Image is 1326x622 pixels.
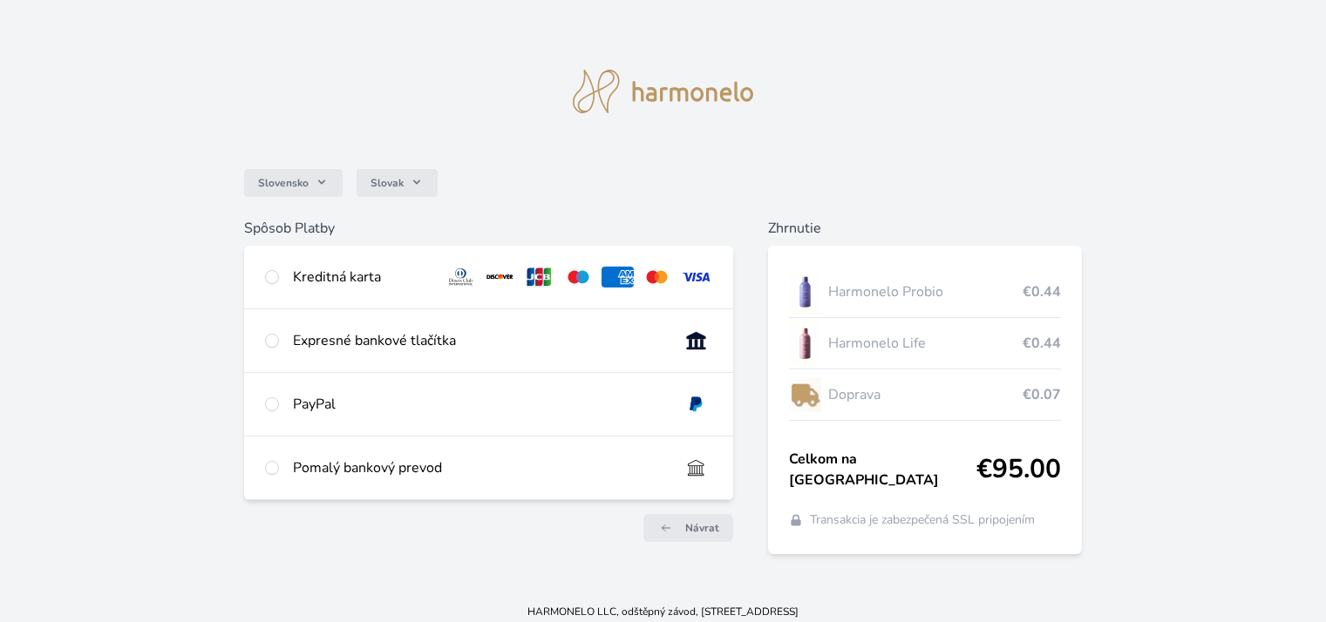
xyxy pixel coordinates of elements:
a: Návrat [643,514,733,542]
img: jcb.svg [523,267,555,287]
span: €95.00 [976,454,1061,485]
img: amex.svg [602,267,634,287]
span: Transakcia je zabezpečená SSL pripojením [810,511,1035,529]
img: maestro.svg [562,267,595,287]
div: Expresné bankové tlačítka [293,330,665,351]
img: discover.svg [484,267,516,287]
span: Celkom na [GEOGRAPHIC_DATA] [789,449,976,490]
h6: Spôsob Platby [244,218,732,239]
span: €0.44 [1023,333,1061,354]
span: Harmonelo Life [828,333,1022,354]
span: Doprava [828,384,1022,405]
span: Slovak [371,176,404,190]
img: CLEAN_LIFE_se_stinem_x-lo.jpg [789,321,822,365]
img: mc.svg [641,267,673,287]
button: Slovensko [244,169,343,197]
img: bankTransfer_IBAN.svg [680,457,712,478]
span: Návrat [685,521,719,535]
div: Kreditná karta [293,267,431,287]
span: €0.44 [1023,281,1061,302]
img: delivery-lo.png [789,373,822,416]
div: PayPal [293,394,665,415]
button: Slovak [357,169,438,197]
img: logo.svg [573,70,754,113]
img: diners.svg [445,267,477,287]
img: CLEAN_PROBIO_se_stinem_x-lo.jpg [789,270,822,314]
img: visa.svg [680,267,712,287]
h6: Zhrnutie [768,218,1082,239]
span: Slovensko [258,176,309,190]
img: paypal.svg [680,394,712,415]
div: Pomalý bankový prevod [293,457,665,478]
span: €0.07 [1023,384,1061,405]
span: Harmonelo Probio [828,281,1022,302]
img: onlineBanking_SK.svg [680,330,712,351]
